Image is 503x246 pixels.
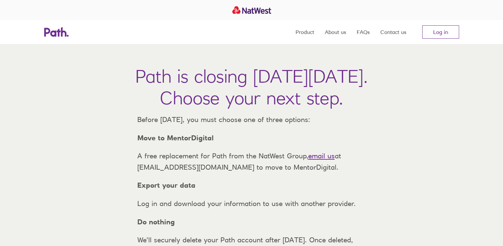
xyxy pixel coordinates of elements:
h1: Path is closing [DATE][DATE]. Choose your next step. [135,65,368,109]
strong: Do nothing [137,218,175,226]
p: A free replacement for Path from the NatWest Group, at [EMAIL_ADDRESS][DOMAIN_NAME] to move to Me... [132,150,371,173]
a: FAQs [357,20,370,44]
a: About us [325,20,346,44]
a: email us [308,152,335,160]
p: Log in and download your information to use with another provider. [132,198,371,209]
strong: Export your data [137,181,195,189]
a: Contact us [380,20,406,44]
p: Before [DATE], you must choose one of three options: [132,114,371,125]
a: Log in [422,25,459,39]
a: Product [296,20,314,44]
strong: Move to MentorDigital [137,134,214,142]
